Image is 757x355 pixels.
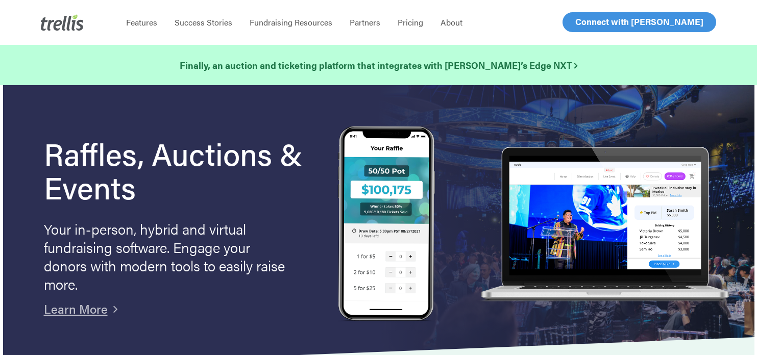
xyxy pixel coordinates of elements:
a: Finally, an auction and ticketing platform that integrates with [PERSON_NAME]’s Edge NXT [180,58,577,72]
a: About [432,17,471,28]
strong: Finally, an auction and ticketing platform that integrates with [PERSON_NAME]’s Edge NXT [180,59,577,71]
span: Features [126,16,157,28]
p: Your in-person, hybrid and virtual fundraising software. Engage your donors with modern tools to ... [44,219,289,293]
span: Connect with [PERSON_NAME] [575,15,703,28]
a: Partners [341,17,389,28]
span: Fundraising Resources [250,16,332,28]
span: Pricing [398,16,423,28]
span: Partners [350,16,380,28]
span: About [441,16,462,28]
span: Success Stories [175,16,232,28]
a: Fundraising Resources [241,17,341,28]
img: Trellis Raffles, Auctions and Event Fundraising [338,126,435,323]
img: rafflelaptop_mac_optim.png [476,147,734,303]
a: Success Stories [166,17,241,28]
h1: Raffles, Auctions & Events [44,136,308,204]
a: Connect with [PERSON_NAME] [563,12,716,32]
a: Learn More [44,300,108,317]
a: Features [117,17,166,28]
a: Pricing [389,17,432,28]
img: Trellis [41,14,84,31]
